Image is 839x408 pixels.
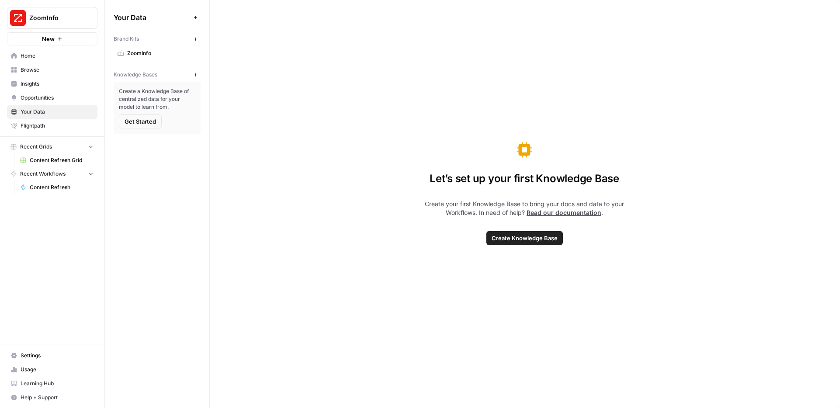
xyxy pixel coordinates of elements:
span: Brand Kits [114,35,139,43]
span: Recent Grids [20,143,52,151]
a: Content Refresh Grid [16,153,97,167]
button: Recent Workflows [7,167,97,180]
span: Create a Knowledge Base of centralized data for your model to learn from. [119,87,195,111]
a: Browse [7,63,97,77]
a: Flightpath [7,119,97,133]
span: Settings [21,352,94,360]
a: Opportunities [7,91,97,105]
img: ZoomInfo Logo [10,10,26,26]
a: Content Refresh [16,180,97,194]
span: Content Refresh [30,183,94,191]
button: Recent Grids [7,140,97,153]
span: Usage [21,366,94,373]
span: Help + Support [21,394,94,401]
button: Workspace: ZoomInfo [7,7,97,29]
a: ZoomInfo [114,46,201,60]
span: Recent Workflows [20,170,66,178]
button: Help + Support [7,391,97,405]
span: Opportunities [21,94,94,102]
a: Usage [7,363,97,377]
a: Learning Hub [7,377,97,391]
span: Insights [21,80,94,88]
a: Read our documentation [527,209,601,216]
span: Content Refresh Grid [30,156,94,164]
a: Home [7,49,97,63]
a: Settings [7,349,97,363]
span: Knowledge Bases [114,71,157,79]
span: Create Knowledge Base [492,234,558,242]
span: Flightpath [21,122,94,130]
span: Home [21,52,94,60]
span: ZoomInfo [29,14,82,22]
span: Browse [21,66,94,74]
span: Learning Hub [21,380,94,387]
span: Your Data [21,108,94,116]
span: Let’s set up your first Knowledge Base [430,172,619,186]
button: New [7,32,97,45]
span: ZoomInfo [127,49,197,57]
a: Your Data [7,105,97,119]
span: Get Started [125,117,156,126]
button: Create Knowledge Base [486,231,563,245]
button: Get Started [119,114,162,128]
a: Insights [7,77,97,91]
span: Your Data [114,12,190,23]
span: Create your first Knowledge Base to bring your docs and data to your Workflows. In need of help? . [413,200,636,217]
span: New [42,35,55,43]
